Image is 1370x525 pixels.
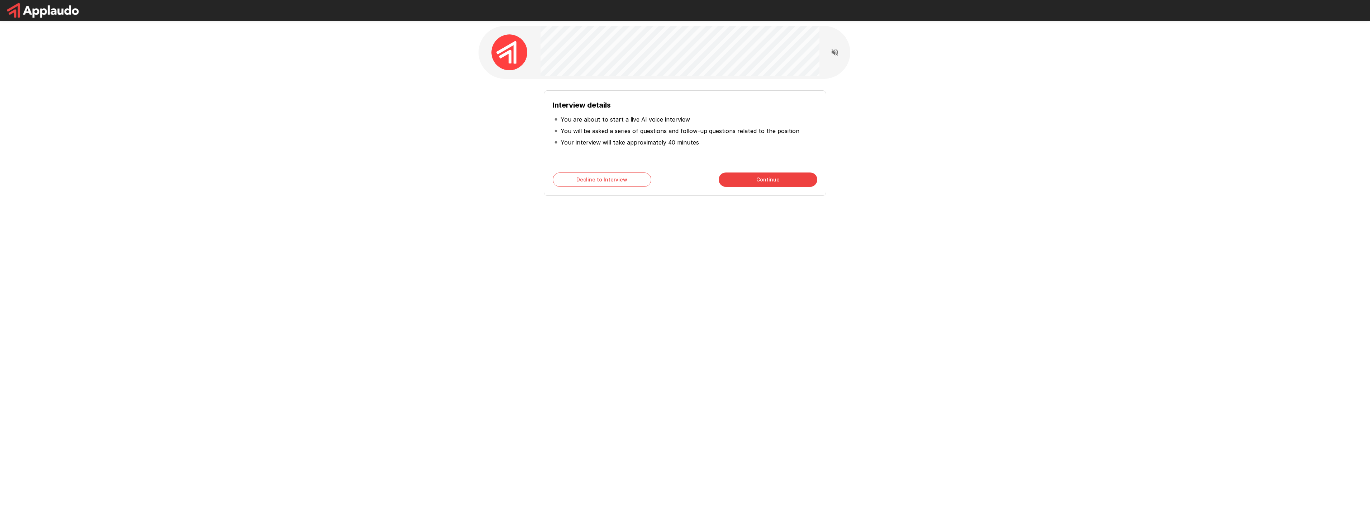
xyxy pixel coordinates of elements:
[561,127,799,135] p: You will be asked a series of questions and follow-up questions related to the position
[553,172,651,187] button: Decline to Interview
[828,45,842,60] button: Read questions aloud
[719,172,817,187] button: Continue
[561,115,690,124] p: You are about to start a live AI voice interview
[553,101,611,109] b: Interview details
[491,34,527,70] img: applaudo_avatar.png
[561,138,699,147] p: Your interview will take approximately 40 minutes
